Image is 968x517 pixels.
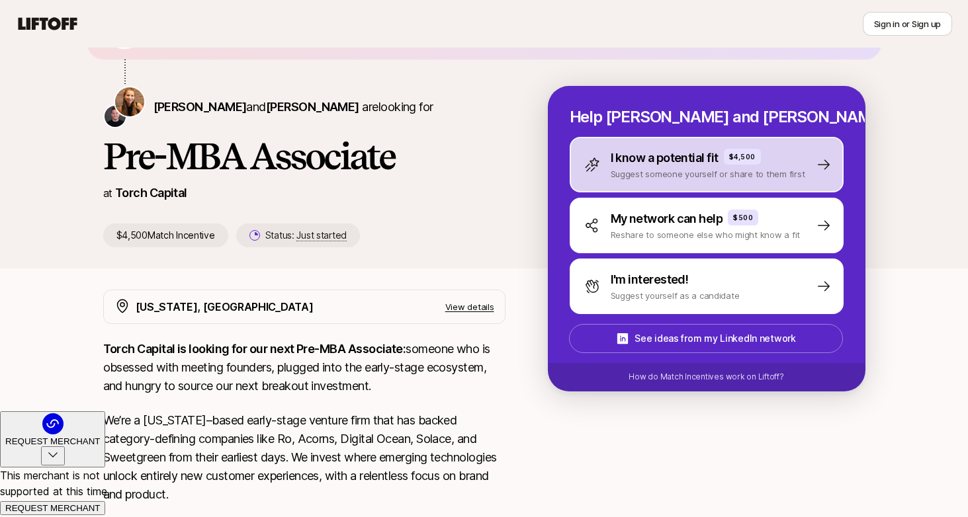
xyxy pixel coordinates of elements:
[154,98,433,116] p: are looking for
[246,100,359,114] span: and
[103,342,406,356] strong: Torch Capital is looking for our next Pre-MBA Associate:
[570,108,844,126] p: Help [PERSON_NAME] and [PERSON_NAME] hire
[265,227,347,243] p: Status:
[266,100,359,114] span: [PERSON_NAME]
[136,298,314,315] p: [US_STATE], [GEOGRAPHIC_DATA]
[729,151,756,162] p: $4,500
[115,87,144,116] img: Katie Reiner
[445,300,494,313] p: View details
[103,136,506,176] h1: Pre-MBA Associate
[629,371,783,383] p: How do Match Incentives work on Liftoff?
[569,324,843,353] button: See ideas from my LinkedIn network
[103,223,228,247] p: $4,500 Match Incentive
[296,229,347,241] span: Just started
[105,106,126,127] img: Christopher Harper
[611,167,805,180] p: Suggest someone yourself or share to them first
[103,184,112,202] p: at
[611,210,723,228] p: My network can help
[635,331,795,346] p: See ideas from my LinkedIn network
[611,149,719,167] p: I know a potential fit
[611,270,689,289] p: I'm interested!
[733,212,753,223] p: $500
[103,340,506,395] p: someone who is obsessed with meeting founders, plugged into the early-stage ecosystem, and hungry...
[154,100,247,114] span: [PERSON_NAME]
[115,186,187,200] a: Torch Capital
[611,289,740,302] p: Suggest yourself as a candidate
[611,228,801,241] p: Reshare to someone else who might know a fit
[863,12,952,36] button: Sign in or Sign up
